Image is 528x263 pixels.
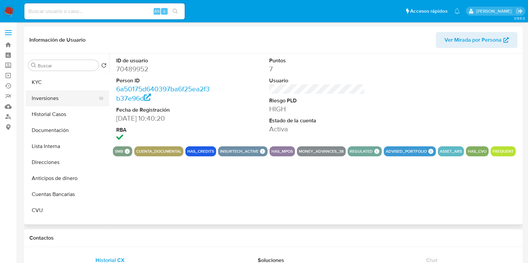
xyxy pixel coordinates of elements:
[116,114,212,123] dd: [DATE] 10:40:20
[454,8,460,14] a: Notificaciones
[386,150,427,153] button: advised_portfolio
[29,235,517,241] h1: Contactos
[410,8,448,15] span: Accesos rápidos
[116,57,212,64] dt: ID de usuario
[468,150,487,153] button: has_cvu
[26,122,109,138] button: Documentación
[31,63,36,68] button: Buscar
[116,64,212,74] dd: 70489952
[29,37,85,43] h1: Información de Usuario
[26,202,109,218] button: CVU
[269,57,365,64] dt: Puntos
[154,8,160,14] span: Alt
[24,7,185,16] input: Buscar usuario o caso...
[26,218,109,234] button: Cruces y Relaciones
[187,150,214,153] button: has_credits
[493,150,514,153] button: frequent
[26,154,109,170] button: Direcciones
[269,64,365,74] dd: 7
[168,7,182,16] button: search-icon
[26,138,109,154] button: Lista Interna
[26,186,109,202] button: Cuentas Bancarias
[26,170,109,186] button: Anticipos de dinero
[116,84,210,103] a: 6a50175d640397ba6f25ea2f3b37e96d
[163,8,165,14] span: s
[299,150,344,153] button: money_advances_38
[516,8,523,15] a: Salir
[269,124,365,134] dd: Activa
[445,32,502,48] span: Ver Mirada por Persona
[38,63,96,69] input: Buscar
[272,150,293,153] button: has_mpos
[269,97,365,104] dt: Riesgo PLD
[115,150,123,153] button: smb
[476,8,514,14] p: andres.vilosio@mercadolibre.com
[269,77,365,84] dt: Usuario
[26,90,104,106] button: Inversiones
[116,77,212,84] dt: Person ID
[26,106,109,122] button: Historial Casos
[436,32,517,48] button: Ver Mirada por Persona
[116,126,212,134] dt: RBA
[350,150,373,153] button: regulated
[440,150,462,153] button: asset_ars
[220,150,258,153] button: insurtech_active
[269,117,365,124] dt: Estado de la cuenta
[136,150,181,153] button: cuenta_documental
[116,106,212,114] dt: Fecha de Registración
[269,104,365,114] dd: HIGH
[101,63,107,70] button: Volver al orden por defecto
[26,74,109,90] button: KYC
